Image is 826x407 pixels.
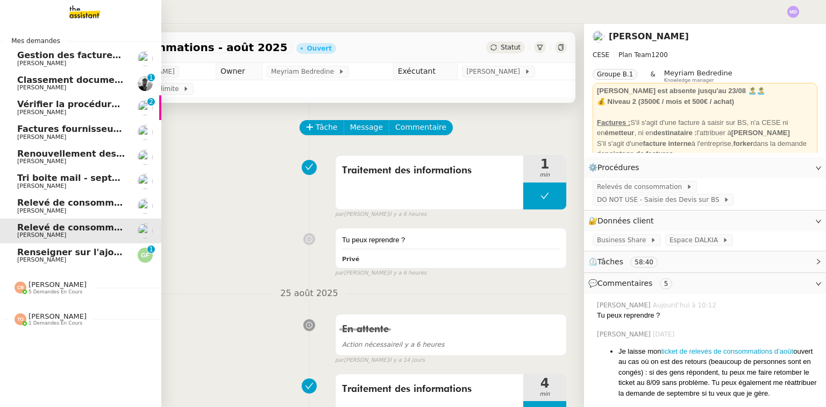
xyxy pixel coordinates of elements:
[584,157,826,178] div: ⚙️Procédures
[643,139,692,148] strong: facture interne
[731,129,790,137] strong: [PERSON_NAME]
[138,199,153,214] img: users%2FHIWaaSoTa5U8ssS5t403NQMyZZE3%2Favatar%2Fa4be050e-05fa-4f28-bbe7-e7e8e4788720
[138,51,153,66] img: users%2FHIWaaSoTa5U8ssS5t403NQMyZZE3%2Favatar%2Fa4be050e-05fa-4f28-bbe7-e7e8e4788720
[584,251,826,272] div: ⏲️Tâches 58:40
[660,278,673,289] nz-tag: 5
[342,381,517,397] span: Traitement des informations
[597,87,765,95] strong: [PERSON_NAME] est absente jusqu'au 23/08 🏝️🏝️
[523,377,566,390] span: 4
[609,31,689,41] a: [PERSON_NAME]
[650,69,655,83] span: &
[335,210,344,219] span: par
[664,69,732,83] app-user-label: Knowledge manager
[17,198,186,208] span: Relevé de consommations - [DATE]
[653,300,718,310] span: Aujourd’hui à 10:12
[597,235,650,245] span: Business Share
[593,51,609,59] span: CESE
[271,66,338,77] span: Meyriam Bedredine
[149,245,153,255] p: 1
[597,117,813,138] div: S'il s'agit d'une facture à saisir sur BS, n'a CESE ni en , ni en l'attribuer à
[597,163,639,172] span: Procédures
[138,174,153,189] img: users%2F9mvJqJUvllffspLsQzytnd0Nt4c2%2Favatar%2F82da88e3-d90d-4e39-b37d-dcb7941179ae
[597,300,653,310] span: [PERSON_NAME]
[138,100,153,115] img: users%2FDBF5gIzOT6MfpzgDQC7eMkIK8iA3%2Favatar%2Fd943ca6c-06ba-4e73-906b-d60e05e423d3
[17,149,284,159] span: Renouvellement des adhésions FTI - 1 septembre 2025
[17,75,222,85] span: Classement documents bancaires - [DATE]
[664,78,714,83] span: Knowledge manager
[588,215,658,227] span: 🔐
[342,325,389,334] span: En attente
[588,162,644,174] span: ⚙️
[15,282,26,293] img: svg
[138,76,153,91] img: ee3399b4-027e-46f8-8bb8-fca30cb6f74c
[272,286,346,301] span: 25 août 2025
[733,139,753,148] strong: forker
[523,390,566,399] span: min
[618,347,817,397] span: ouvert au cas où on est des retours (beaucoup de personnes sont en congés) : si des gens réponden...
[17,247,197,257] span: Renseigner sur l'ajout de lignes fibre
[5,36,67,46] span: Mes demandes
[653,329,677,339] span: [DATE]
[29,320,82,326] span: 1 demandes en cours
[651,51,668,59] span: 1200
[588,257,667,266] span: ⏲️
[597,329,653,339] span: [PERSON_NAME]
[149,98,153,108] p: 2
[307,45,332,52] div: Ouvert
[17,207,66,214] span: [PERSON_NAME]
[15,313,26,325] img: svg
[17,109,66,116] span: [PERSON_NAME]
[593,31,604,43] img: users%2FHIWaaSoTa5U8ssS5t403NQMyZZE3%2Favatar%2Fa4be050e-05fa-4f28-bbe7-e7e8e4788720
[335,356,425,365] small: [PERSON_NAME]
[593,69,637,80] nz-tag: Groupe B.1
[523,171,566,180] span: min
[466,66,524,77] span: [PERSON_NAME]
[138,248,153,263] img: svg
[342,341,445,348] span: il y a 6 heures
[787,6,799,18] img: svg
[147,74,155,81] nz-badge-sup: 1
[17,50,248,60] span: Gestion des factures fournisseurs - 1 août 2025
[17,183,66,190] span: [PERSON_NAME]
[17,124,276,134] span: Factures fournisseurs Prélèvement - septembre 2025
[17,84,66,91] span: [PERSON_NAME]
[618,347,661,355] span: Je laisse mon
[618,51,651,59] span: Plan Team
[29,289,82,295] span: 5 demandes en cours
[389,120,453,135] button: Commentaire
[597,181,686,192] span: Relevés de consommation
[389,269,427,278] span: il y a 6 heures
[300,120,344,135] button: Tâche
[29,312,87,320] span: [PERSON_NAME]
[138,150,153,165] img: users%2FDBF5gIzOT6MfpzgDQC7eMkIK8iA3%2Favatar%2Fd943ca6c-06ba-4e73-906b-d60e05e423d3
[389,210,427,219] span: il y a 6 heures
[56,42,288,53] span: Relevé de consommations - août 2025
[350,121,383,134] span: Message
[597,118,630,127] u: Factures :
[149,74,153,83] p: 1
[216,63,262,80] td: Owner
[17,158,66,165] span: [PERSON_NAME]
[393,63,458,80] td: Exécutant
[342,163,517,179] span: Traitement des informations
[630,257,658,268] nz-tag: 58:40
[653,129,697,137] strong: destinataire :
[335,269,344,278] span: par
[664,69,732,77] span: Meyriam Bedredine
[588,279,677,287] span: 💬
[584,273,826,294] div: 💬Commentaires 5
[604,129,634,137] strong: émetteur
[597,138,813,159] div: S'il s'agit d'une à l'entreprise, dans la demande de
[138,125,153,140] img: users%2FHIWaaSoTa5U8ssS5t403NQMyZZE3%2Favatar%2Fa4be050e-05fa-4f28-bbe7-e7e8e4788720
[661,347,793,355] a: ticket de relevés de consommations d’août
[389,356,425,365] span: il y a 14 jours
[597,310,817,321] div: Tu peux reprendre ?
[501,44,521,51] span: Statut
[342,256,359,263] b: Privé
[17,134,66,141] span: [PERSON_NAME]
[17,256,66,263] span: [PERSON_NAME]
[29,280,87,289] span: [PERSON_NAME]
[597,216,654,225] span: Données client
[344,120,389,135] button: Message
[597,257,623,266] span: Tâches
